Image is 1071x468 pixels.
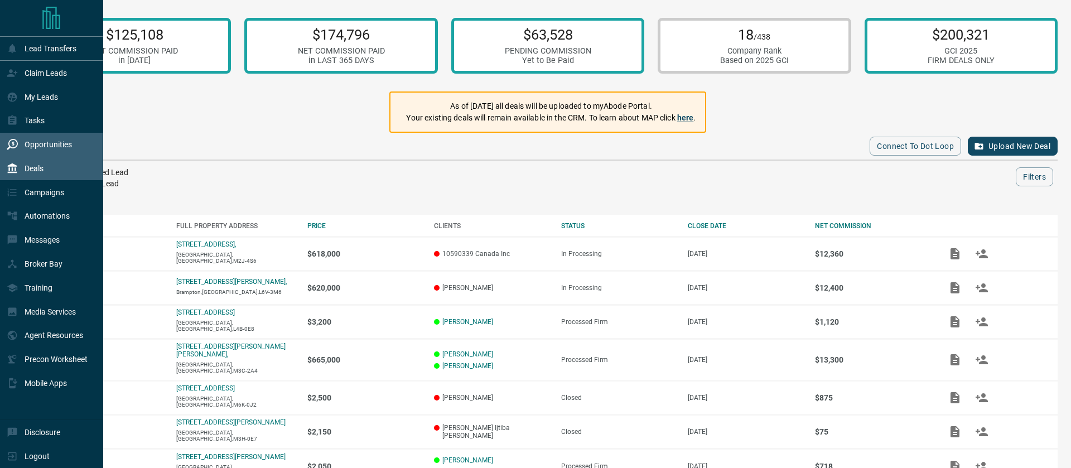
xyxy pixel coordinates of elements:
[49,284,165,292] p: Purchase - Listing
[688,318,804,326] p: [DATE]
[942,249,968,257] span: Add / View Documents
[815,355,931,364] p: $13,300
[688,222,804,230] div: CLOSE DATE
[688,394,804,402] p: [DATE]
[49,356,165,364] p: Purchase - Co-Op
[176,278,287,286] a: [STREET_ADDRESS][PERSON_NAME],
[968,355,995,363] span: Match Clients
[91,26,178,43] p: $125,108
[561,250,677,258] div: In Processing
[307,393,423,402] p: $2,500
[176,240,236,248] a: [STREET_ADDRESS],
[176,361,296,374] p: [GEOGRAPHIC_DATA],[GEOGRAPHIC_DATA],M3C-2A4
[176,252,296,264] p: [GEOGRAPHIC_DATA],[GEOGRAPHIC_DATA],M2J-4S6
[176,418,286,426] a: [STREET_ADDRESS][PERSON_NAME]
[688,284,804,292] p: [DATE]
[928,26,995,43] p: $200,321
[434,250,550,258] p: 10590339 Canada Inc
[754,32,770,42] span: /438
[561,394,677,402] div: Closed
[307,317,423,326] p: $3,200
[91,56,178,65] div: in [DATE]
[942,355,968,363] span: Add / View Documents
[561,318,677,326] div: Processed Firm
[720,56,789,65] div: Based on 2025 GCI
[720,46,789,56] div: Company Rank
[176,453,286,461] a: [STREET_ADDRESS][PERSON_NAME]
[442,456,493,464] a: [PERSON_NAME]
[688,428,804,436] p: [DATE]
[942,283,968,291] span: Add / View Documents
[442,350,493,358] a: [PERSON_NAME]
[176,342,286,358] a: [STREET_ADDRESS][PERSON_NAME][PERSON_NAME],
[176,395,296,408] p: [GEOGRAPHIC_DATA],[GEOGRAPHIC_DATA],M6K-0J2
[688,356,804,364] p: [DATE]
[49,394,165,402] p: Lease - Co-Op
[176,384,235,392] a: [STREET_ADDRESS]
[968,393,995,401] span: Match Clients
[1016,167,1053,186] button: Filters
[815,222,931,230] div: NET COMMISSION
[307,249,423,258] p: $618,000
[49,428,165,436] p: Lease - Co-Op
[968,249,995,257] span: Match Clients
[815,249,931,258] p: $12,360
[176,320,296,332] p: [GEOGRAPHIC_DATA],[GEOGRAPHIC_DATA],L4B-0E8
[505,46,591,56] div: PENDING COMMISSION
[176,222,296,230] div: FULL PROPERTY ADDRESS
[298,46,385,56] div: NET COMMISSION PAID
[968,137,1058,156] button: Upload New Deal
[505,26,591,43] p: $63,528
[942,393,968,401] span: Add / View Documents
[720,26,789,43] p: 18
[942,427,968,435] span: Add / View Documents
[870,137,961,156] button: Connect to Dot Loop
[688,250,804,258] p: [DATE]
[434,424,550,440] p: [PERSON_NAME] Ijtiba [PERSON_NAME]
[406,100,696,112] p: As of [DATE] all deals will be uploaded to myAbode Portal.
[307,427,423,436] p: $2,150
[298,56,385,65] div: in LAST 365 DAYS
[815,427,931,436] p: $75
[815,393,931,402] p: $875
[91,46,178,56] div: NET COMMISSION PAID
[434,284,550,292] p: [PERSON_NAME]
[677,113,694,122] a: here
[49,318,165,326] p: Lease - Co-Op
[298,26,385,43] p: $174,796
[561,222,677,230] div: STATUS
[505,56,591,65] div: Yet to Be Paid
[442,318,493,326] a: [PERSON_NAME]
[307,283,423,292] p: $620,000
[815,317,931,326] p: $1,120
[561,356,677,364] div: Processed Firm
[49,250,165,258] p: Purchase - Listing
[968,283,995,291] span: Match Clients
[942,317,968,325] span: Add / View Documents
[561,284,677,292] div: In Processing
[815,283,931,292] p: $12,400
[434,222,550,230] div: CLIENTS
[307,355,423,364] p: $665,000
[49,222,165,230] div: DEAL TYPE
[434,394,550,402] p: [PERSON_NAME]
[442,362,493,370] a: [PERSON_NAME]
[176,289,296,295] p: Brampton,[GEOGRAPHIC_DATA],L6V-3M6
[406,112,696,124] p: Your existing deals will remain available in the CRM. To learn about MAP click .
[968,427,995,435] span: Match Clients
[176,430,296,442] p: [GEOGRAPHIC_DATA],[GEOGRAPHIC_DATA],M3H-0E7
[561,428,677,436] div: Closed
[968,317,995,325] span: Match Clients
[307,222,423,230] div: PRICE
[176,308,235,316] a: [STREET_ADDRESS]
[928,46,995,56] div: GCI 2025
[928,56,995,65] div: FIRM DEALS ONLY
